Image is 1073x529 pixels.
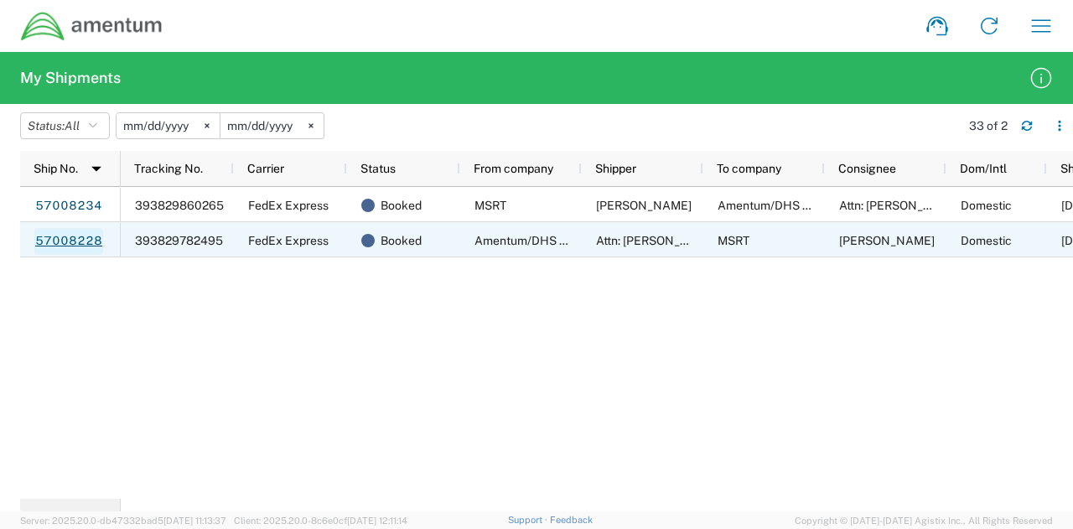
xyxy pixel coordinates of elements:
span: Dom/Intl [960,162,1007,175]
a: 57008234 [34,193,103,220]
span: [DATE] 12:11:14 [347,516,407,526]
span: Carrier [247,162,284,175]
span: Brennen Coles [596,199,692,212]
span: FedEx Express [248,234,329,247]
span: Domestic [961,234,1012,247]
div: 33 of 2 [969,118,1008,133]
h2: My Shipments [20,68,121,88]
span: Booked [381,188,422,223]
span: FedEx Express [248,199,329,212]
span: Amentum/DHS S&T [718,199,824,212]
span: Client: 2025.20.0-8c6e0cf [234,516,407,526]
span: From company [474,162,553,175]
span: Amentum/DHS S&T [474,234,581,247]
span: 393829860265 [135,199,224,212]
a: 57008228 [34,228,103,255]
input: Not set [117,113,220,138]
span: Tracking No. [134,162,203,175]
span: Copyright © [DATE]-[DATE] Agistix Inc., All Rights Reserved [795,513,1053,528]
span: MSRT [474,199,506,212]
span: Ship No. [34,162,78,175]
span: MSRT [718,234,749,247]
span: Server: 2025.20.0-db47332bad5 [20,516,226,526]
a: Support [508,515,550,525]
span: Attn: Cullen Koons [596,234,718,247]
span: [DATE] 11:13:37 [163,516,226,526]
span: All [65,119,80,132]
span: Attn: Cullen Koons [839,199,962,212]
span: Shipper [595,162,636,175]
a: Feedback [550,515,593,525]
input: Not set [220,113,324,138]
button: Status:All [20,112,110,139]
img: dyncorp [20,11,163,42]
span: To company [717,162,781,175]
img: arrow-dropdown.svg [83,155,110,182]
span: Status [360,162,396,175]
span: 393829782495 [135,234,223,247]
span: Domestic [961,199,1012,212]
span: Booked [381,223,422,258]
span: Consignee [838,162,896,175]
span: Brennen Coles [839,234,935,247]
